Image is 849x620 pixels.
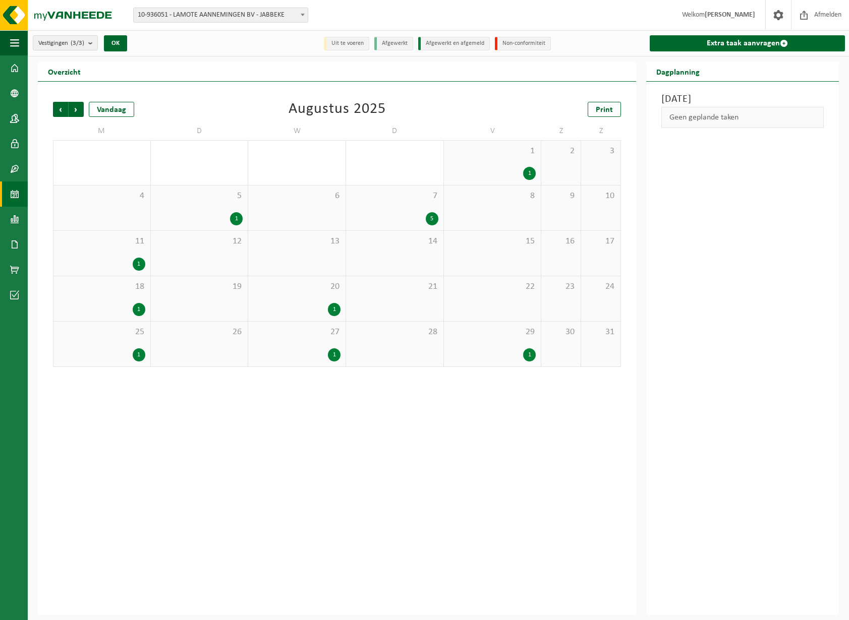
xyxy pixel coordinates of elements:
span: 1 [449,146,536,157]
div: Geen geplande taken [661,107,824,128]
a: Extra taak aanvragen [650,35,845,51]
td: D [151,122,249,140]
li: Uit te voeren [324,37,369,50]
span: 3 [586,146,615,157]
span: Print [596,106,613,114]
span: 22 [449,281,536,292]
td: V [444,122,542,140]
li: Non-conformiteit [495,37,551,50]
span: Volgende [69,102,84,117]
span: 31 [586,327,615,338]
span: 30 [546,327,576,338]
span: 12 [156,236,243,247]
td: D [346,122,444,140]
span: 13 [253,236,341,247]
h2: Dagplanning [646,61,710,81]
span: 4 [59,191,145,202]
div: Augustus 2025 [289,102,386,117]
span: 29 [449,327,536,338]
div: 1 [133,348,145,361]
span: 26 [156,327,243,338]
span: 23 [546,281,576,292]
span: 19 [156,281,243,292]
button: Vestigingen(3/3) [33,35,98,50]
h2: Overzicht [38,61,91,81]
span: 28 [351,327,438,338]
span: 18 [59,281,145,292]
span: 8 [449,191,536,202]
span: 20 [253,281,341,292]
span: 10-936051 - LAMOTE AANNEMINGEN BV - JABBEKE [134,8,308,22]
span: Vestigingen [38,36,84,51]
div: 1 [133,258,145,271]
li: Afgewerkt en afgemeld [418,37,490,50]
div: Vandaag [89,102,134,117]
span: 27 [253,327,341,338]
strong: [PERSON_NAME] [705,11,755,19]
div: 5 [426,212,438,225]
span: Vorige [53,102,68,117]
td: M [53,122,151,140]
span: 16 [546,236,576,247]
count: (3/3) [71,40,84,46]
span: 11 [59,236,145,247]
span: 9 [546,191,576,202]
div: 1 [328,348,341,361]
div: 1 [328,303,341,316]
span: 24 [586,281,615,292]
span: 5 [156,191,243,202]
td: W [248,122,346,140]
span: 15 [449,236,536,247]
a: Print [588,102,621,117]
div: 1 [523,167,536,180]
span: 6 [253,191,341,202]
div: 1 [230,212,243,225]
span: 25 [59,327,145,338]
span: 17 [586,236,615,247]
span: 14 [351,236,438,247]
li: Afgewerkt [374,37,413,50]
span: 2 [546,146,576,157]
td: Z [541,122,581,140]
span: 21 [351,281,438,292]
div: 1 [133,303,145,316]
span: 10-936051 - LAMOTE AANNEMINGEN BV - JABBEKE [133,8,308,23]
h3: [DATE] [661,92,824,107]
span: 10 [586,191,615,202]
td: Z [581,122,621,140]
button: OK [104,35,127,51]
span: 7 [351,191,438,202]
div: 1 [523,348,536,361]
